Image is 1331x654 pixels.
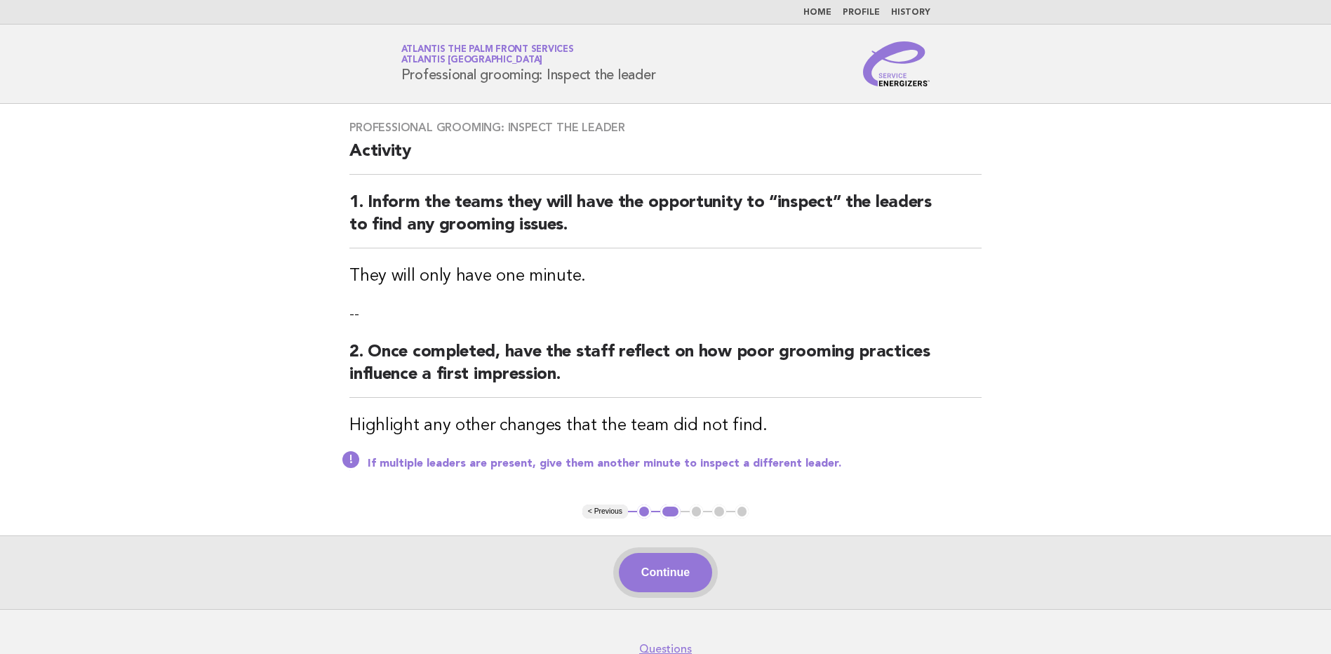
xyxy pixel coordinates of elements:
a: Profile [843,8,880,17]
button: < Previous [582,505,628,519]
h1: Professional grooming: Inspect the leader [401,46,656,82]
p: If multiple leaders are present, give them another minute to inspect a different leader. [368,457,982,471]
h2: Activity [349,140,982,175]
button: Continue [619,553,712,592]
p: -- [349,305,982,324]
h3: Highlight any other changes that the team did not find. [349,415,982,437]
h3: Professional grooming: Inspect the leader [349,121,982,135]
a: History [891,8,930,17]
button: 1 [637,505,651,519]
h2: 1. Inform the teams they will have the opportunity to “inspect” the leaders to find any grooming ... [349,192,982,248]
a: Atlantis The Palm Front ServicesAtlantis [GEOGRAPHIC_DATA] [401,45,574,65]
img: Service Energizers [863,41,930,86]
button: 2 [660,505,681,519]
h3: They will only have one minute. [349,265,982,288]
h2: 2. Once completed, have the staff reflect on how poor grooming practices influence a first impres... [349,341,982,398]
a: Home [803,8,831,17]
span: Atlantis [GEOGRAPHIC_DATA] [401,56,543,65]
